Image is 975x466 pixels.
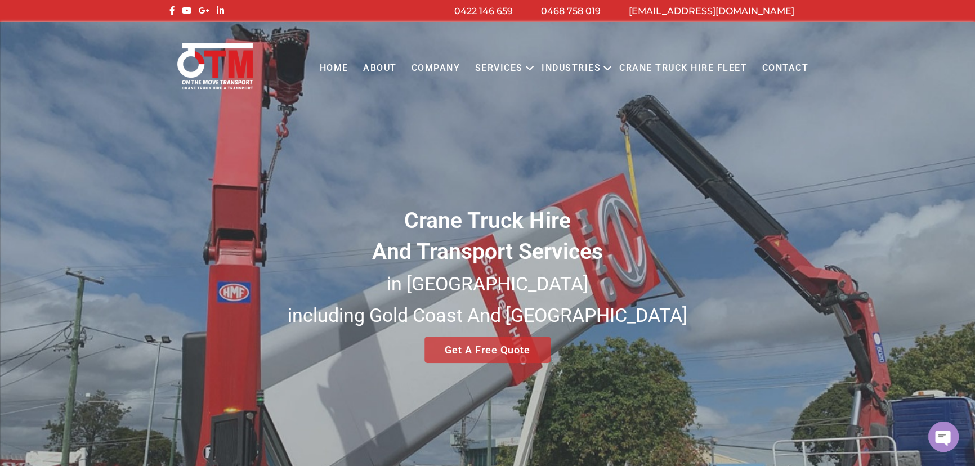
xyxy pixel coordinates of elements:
[424,337,551,363] a: Get A Free Quote
[629,6,794,16] a: [EMAIL_ADDRESS][DOMAIN_NAME]
[454,6,513,16] a: 0422 146 659
[612,53,754,84] a: Crane Truck Hire Fleet
[404,53,468,84] a: COMPANY
[312,53,355,84] a: Home
[541,6,601,16] a: 0468 758 019
[534,53,608,84] a: Industries
[288,272,687,326] small: in [GEOGRAPHIC_DATA] including Gold Coast And [GEOGRAPHIC_DATA]
[356,53,404,84] a: About
[754,53,816,84] a: Contact
[468,53,530,84] a: Services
